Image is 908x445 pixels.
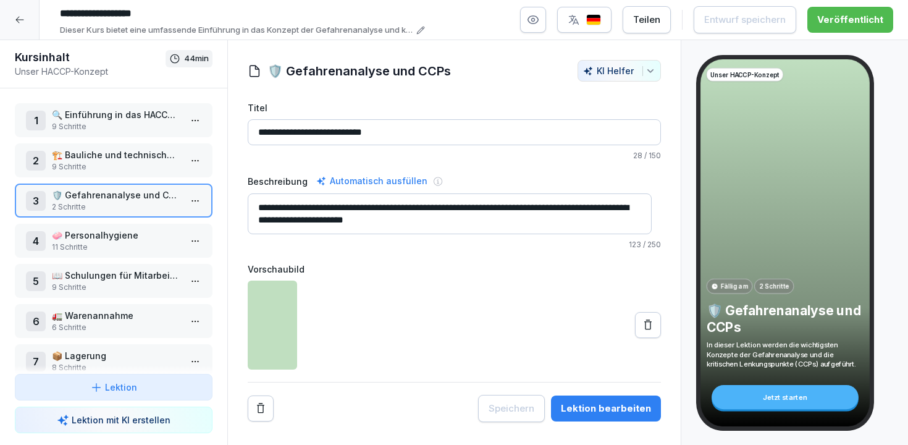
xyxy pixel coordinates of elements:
div: 5 [26,271,46,291]
div: 2🏗️ Bauliche und technische Voraussetzungen9 Schritte [15,143,212,177]
p: / 250 [248,239,661,250]
p: 6 Schritte [52,322,180,333]
div: 6🚛 Warenannahme6 Schritte [15,304,212,338]
div: 1🔍 Einführung in das HACCP-Konzept9 Schritte [15,103,212,137]
p: 2 Schritte [52,201,180,213]
div: 4🧼 Personalhygiene11 Schritte [15,224,212,258]
p: 🏗️ Bauliche und technische Voraussetzungen [52,148,180,161]
p: Dieser Kurs bietet eine umfassende Einführung in das Konzept der Gefahrenanalyse und kritischen K... [60,24,413,36]
label: Titel [248,101,661,114]
button: KI Helfer [578,60,661,82]
div: 6 [26,311,46,331]
h1: 🛡️ Gefahrenanalyse und CCPs [267,62,451,80]
p: 📖 Schulungen für Mitarbeitende [52,269,180,282]
p: 🛡️ Gefahrenanalyse und CCPs [706,302,863,335]
p: 🚛 Warenannahme [52,309,180,322]
div: 7 [26,352,46,371]
div: Veröffentlicht [817,13,883,27]
p: / 150 [248,150,661,161]
p: Unser HACCP-Konzept [15,65,166,78]
p: 8 Schritte [52,362,180,373]
span: 123 [629,240,641,249]
button: Speichern [478,395,545,422]
button: Lektion [15,374,212,400]
p: 🛡️ Gefahrenanalyse und CCPs [52,189,180,201]
button: Veröffentlicht [807,7,893,33]
div: KI Helfer [583,66,655,76]
img: de.svg [586,14,601,26]
button: Remove [248,396,274,422]
label: Vorschaubild [248,263,661,276]
div: 1 [26,111,46,130]
p: Fällig am [720,282,747,291]
p: 11 Schritte [52,242,180,253]
div: 4 [26,231,46,251]
p: 9 Schritte [52,161,180,172]
p: 2 Schritte [759,282,789,291]
img: dwolbdqgy1pitpp5ahdc0zj9.png [248,281,297,370]
div: Jetzt starten [712,385,859,409]
p: In dieser Lektion werden die wichtigsten Konzepte der Gefahrenanalyse und die kritischen Lenkungs... [706,341,863,369]
div: 2 [26,151,46,171]
p: Lektion [105,381,137,394]
p: 9 Schritte [52,282,180,293]
div: 3🛡️ Gefahrenanalyse und CCPs2 Schritte [15,184,212,218]
div: Speichern [489,402,534,415]
button: Teilen [623,6,671,33]
div: Automatisch ausfüllen [314,174,430,189]
div: 7📦 Lagerung8 Schritte [15,344,212,378]
p: 9 Schritte [52,121,180,132]
h1: Kursinhalt [15,50,166,65]
p: Unser HACCP-Konzept [710,70,780,79]
div: Lektion bearbeiten [561,402,651,415]
p: Lektion mit KI erstellen [72,413,170,426]
p: 📦 Lagerung [52,349,180,362]
div: Teilen [633,13,660,27]
button: Lektion mit KI erstellen [15,407,212,433]
div: 3 [26,191,46,211]
span: 28 [633,151,642,160]
button: Lektion bearbeiten [551,396,661,422]
p: 🧼 Personalhygiene [52,229,180,242]
div: 5📖 Schulungen für Mitarbeitende9 Schritte [15,264,212,298]
p: 🔍 Einführung in das HACCP-Konzept [52,108,180,121]
label: Beschreibung [248,175,308,188]
div: Entwurf speichern [704,13,786,27]
button: Entwurf speichern [694,6,796,33]
p: 44 min [184,53,209,65]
